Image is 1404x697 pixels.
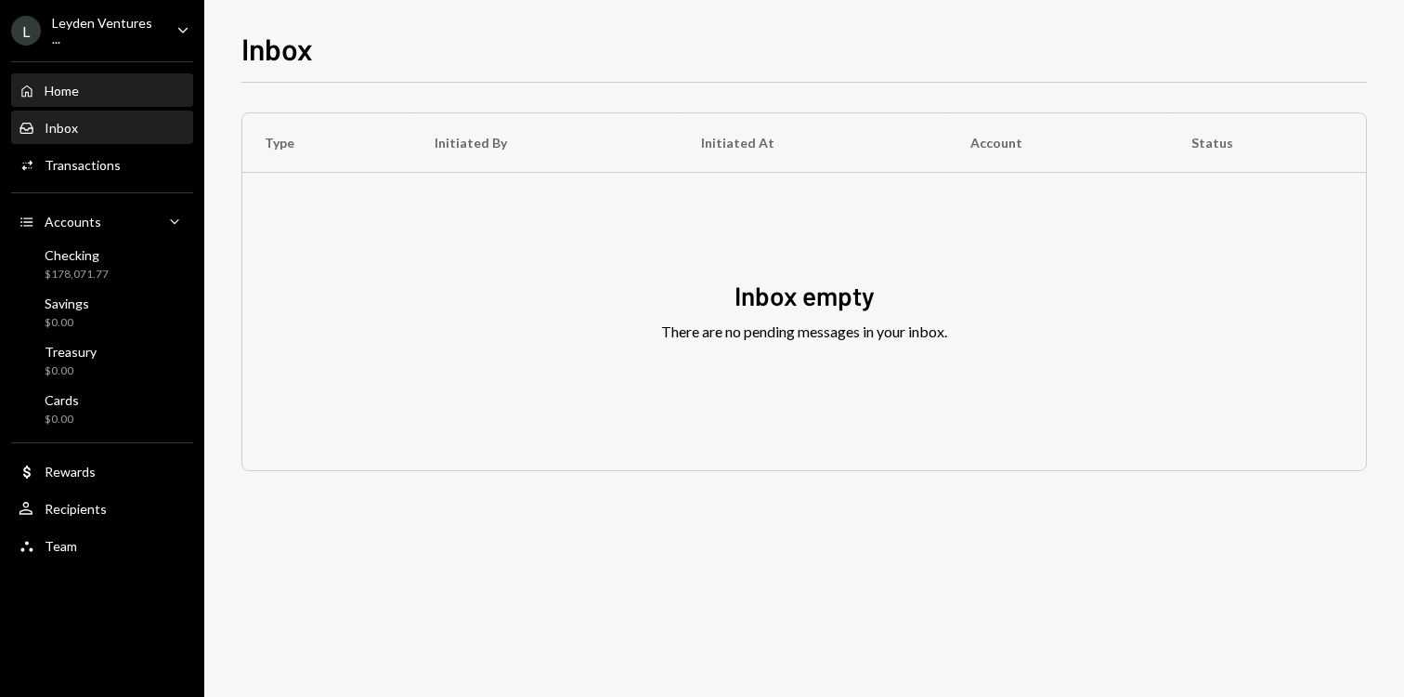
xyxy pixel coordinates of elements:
[45,501,107,517] div: Recipients
[11,111,193,144] a: Inbox
[45,120,78,136] div: Inbox
[11,529,193,562] a: Team
[45,344,97,360] div: Treasury
[241,30,313,67] h1: Inbox
[45,363,97,379] div: $0.00
[45,412,79,427] div: $0.00
[242,113,412,173] th: Type
[11,242,193,286] a: Checking$178,071.77
[11,16,41,46] div: L
[734,278,875,314] div: Inbox empty
[11,73,193,107] a: Home
[948,113,1168,173] th: Account
[412,113,680,173] th: Initiated By
[661,321,947,343] div: There are no pending messages in your inbox.
[45,267,109,283] div: $178,071.77
[45,83,79,99] div: Home
[45,214,101,230] div: Accounts
[11,454,193,488] a: Rewards
[11,387,193,431] a: Cards$0.00
[45,392,79,408] div: Cards
[1169,113,1366,173] th: Status
[45,296,89,311] div: Savings
[52,15,162,46] div: Leyden Ventures ...
[679,113,948,173] th: Initiated At
[45,157,121,173] div: Transactions
[45,315,89,331] div: $0.00
[11,204,193,238] a: Accounts
[11,290,193,335] a: Savings$0.00
[45,247,109,263] div: Checking
[45,538,77,554] div: Team
[11,492,193,525] a: Recipients
[11,148,193,181] a: Transactions
[45,464,96,480] div: Rewards
[11,338,193,383] a: Treasury$0.00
